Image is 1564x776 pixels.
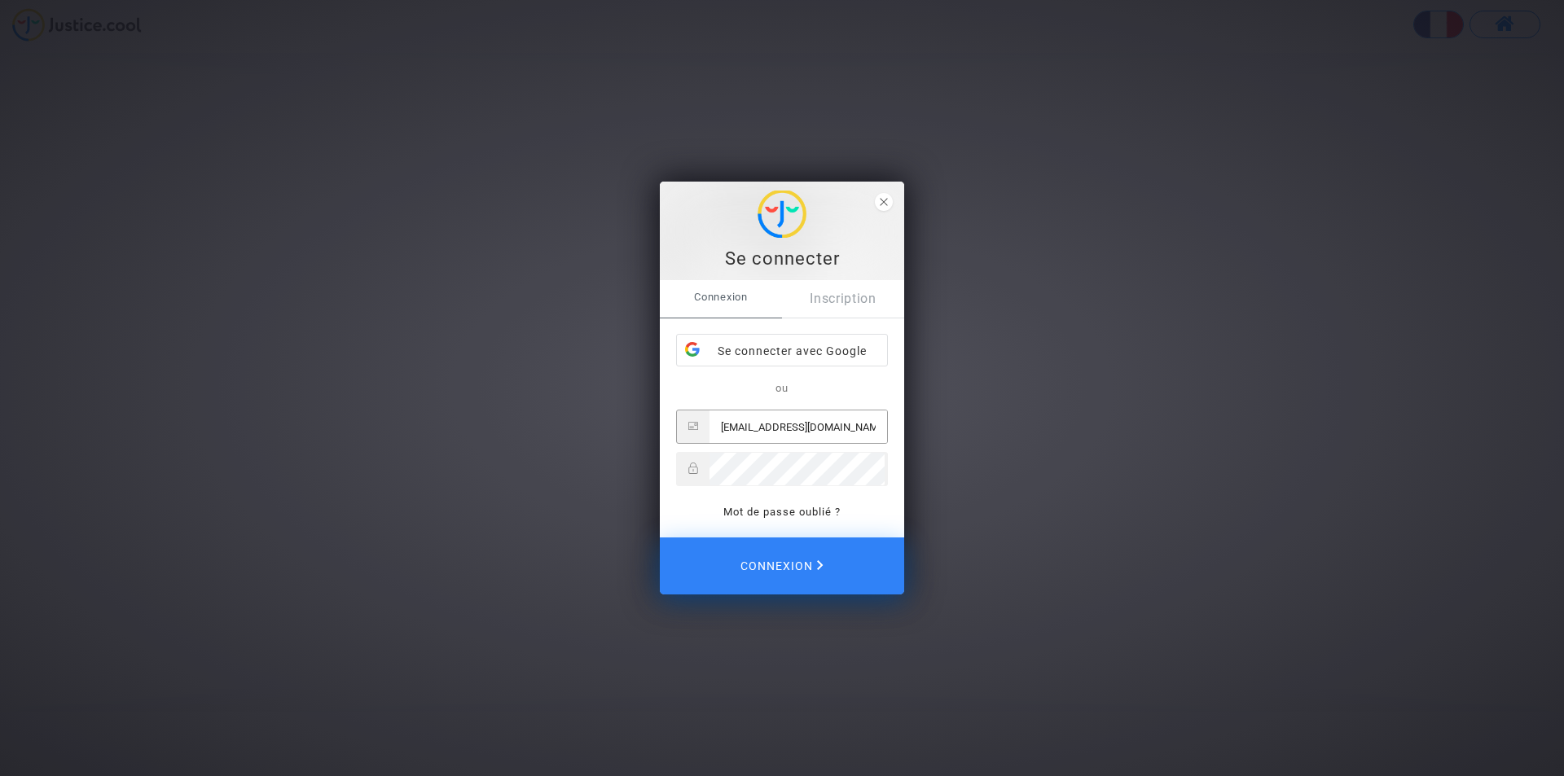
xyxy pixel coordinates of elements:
span: close [875,193,893,211]
span: ou [775,382,789,394]
div: Se connecter avec Google [677,335,887,367]
a: Mot de passe oublié ? [723,506,841,518]
input: Password [710,453,885,485]
span: Connexion [740,549,824,583]
a: Inscription [782,280,904,318]
button: Connexion [660,537,904,594]
input: Email [710,410,887,443]
div: Se connecter [669,247,895,271]
span: Connexion [660,280,782,314]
